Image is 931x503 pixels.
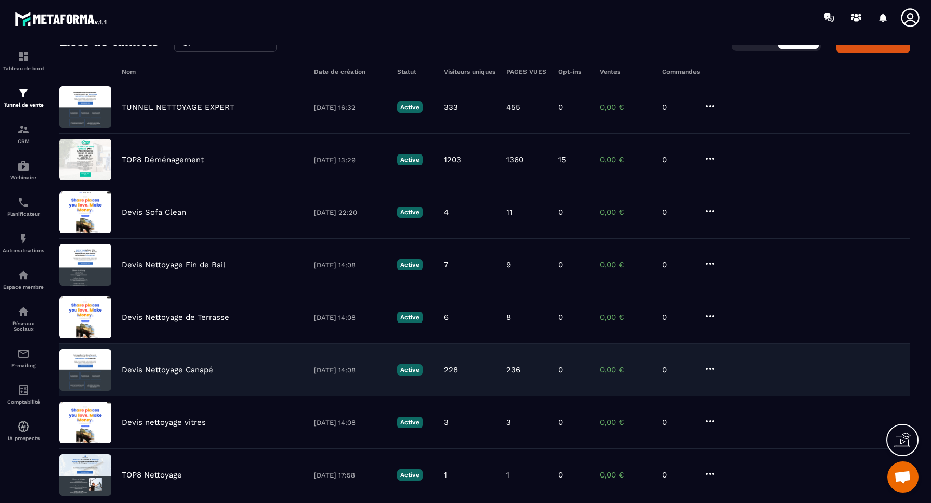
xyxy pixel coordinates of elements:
[662,260,693,269] p: 0
[17,123,30,136] img: formation
[397,364,423,376] p: Active
[600,418,652,427] p: 0,00 €
[558,208,563,217] p: 0
[506,313,511,322] p: 8
[662,102,693,112] p: 0
[314,471,387,479] p: [DATE] 17:58
[558,365,563,375] p: 0
[397,417,423,428] p: Active
[59,454,111,496] img: image
[600,208,652,217] p: 0,00 €
[3,225,44,261] a: automationsautomationsAutomatisations
[17,305,30,318] img: social-network
[3,102,44,108] p: Tunnel de vente
[397,68,434,75] h6: Statut
[444,365,458,375] p: 228
[397,469,423,481] p: Active
[314,68,387,75] h6: Date de création
[122,313,229,322] p: Devis Nettoyage de Terrasse
[444,260,448,269] p: 7
[15,9,108,28] img: logo
[558,470,563,480] p: 0
[3,363,44,368] p: E-mailing
[506,208,513,217] p: 11
[558,68,589,75] h6: Opt-ins
[3,248,44,253] p: Automatisations
[314,314,387,321] p: [DATE] 14:08
[558,155,566,164] p: 15
[444,418,449,427] p: 3
[397,259,423,270] p: Active
[3,261,44,298] a: automationsautomationsEspace membre
[17,233,30,245] img: automations
[444,470,447,480] p: 1
[397,207,423,218] p: Active
[59,402,111,443] img: image
[17,347,30,360] img: email
[3,211,44,217] p: Planificateur
[662,155,693,164] p: 0
[662,68,700,75] h6: Commandes
[59,139,111,180] img: image
[600,313,652,322] p: 0,00 €
[444,313,449,322] p: 6
[558,313,563,322] p: 0
[17,269,30,281] img: automations
[122,365,213,375] p: Devis Nettoyage Canapé
[506,365,520,375] p: 236
[887,461,919,493] a: Ouvrir le chat
[3,340,44,376] a: emailemailE-mailing
[3,298,44,340] a: social-networksocial-networkRéseaux Sociaux
[558,102,563,112] p: 0
[558,260,563,269] p: 0
[397,101,423,113] p: Active
[3,284,44,290] p: Espace membre
[600,365,652,375] p: 0,00 €
[506,470,509,480] p: 1
[122,155,204,164] p: TOP8 Déménagement
[600,68,652,75] h6: Ventes
[506,260,511,269] p: 9
[314,261,387,269] p: [DATE] 14:08
[17,384,30,396] img: accountant
[662,470,693,480] p: 0
[122,260,226,269] p: Devis Nettoyage Fin de Bail
[444,102,458,112] p: 333
[122,418,206,427] p: Devis nettoyage vitres
[506,155,523,164] p: 1360
[17,50,30,63] img: formation
[662,208,693,217] p: 0
[506,102,520,112] p: 455
[122,208,186,217] p: Devis Sofa Clean
[600,155,652,164] p: 0,00 €
[3,79,44,115] a: formationformationTunnel de vente
[17,87,30,99] img: formation
[3,175,44,180] p: Webinaire
[17,420,30,433] img: automations
[59,296,111,338] img: image
[600,102,652,112] p: 0,00 €
[314,156,387,164] p: [DATE] 13:29
[3,138,44,144] p: CRM
[59,191,111,233] img: image
[3,320,44,332] p: Réseaux Sociaux
[506,418,511,427] p: 3
[444,155,461,164] p: 1203
[397,154,423,165] p: Active
[397,312,423,323] p: Active
[558,418,563,427] p: 0
[3,43,44,79] a: formationformationTableau de bord
[59,349,111,391] img: image
[444,68,496,75] h6: Visiteurs uniques
[600,260,652,269] p: 0,00 €
[314,419,387,427] p: [DATE] 14:08
[314,366,387,374] p: [DATE] 14:08
[662,365,693,375] p: 0
[3,66,44,71] p: Tableau de bord
[3,376,44,412] a: accountantaccountantComptabilité
[122,68,304,75] h6: Nom
[3,152,44,188] a: automationsautomationsWebinaire
[662,313,693,322] p: 0
[662,418,693,427] p: 0
[3,435,44,441] p: IA prospects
